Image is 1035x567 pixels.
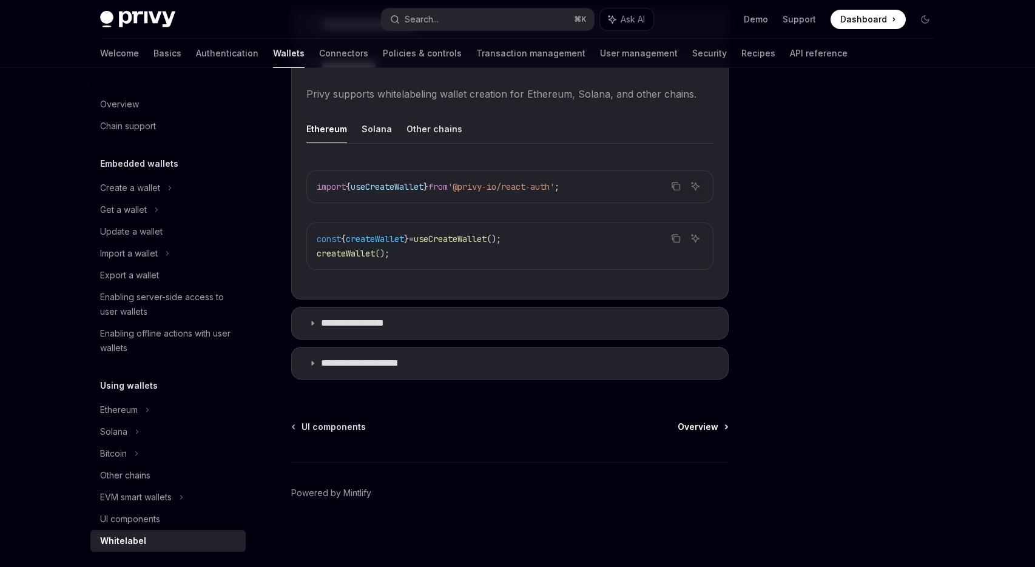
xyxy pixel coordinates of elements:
[100,203,147,217] div: Get a wallet
[317,181,346,192] span: import
[100,268,159,283] div: Export a wallet
[404,233,409,244] span: }
[351,181,423,192] span: useCreateWallet
[375,248,389,259] span: ();
[600,8,653,30] button: Ask AI
[678,421,718,433] span: Overview
[100,246,158,261] div: Import a wallet
[90,508,246,530] a: UI components
[668,178,684,194] button: Copy the contents from the code block
[423,181,428,192] span: }
[196,39,258,68] a: Authentication
[100,468,150,483] div: Other chains
[100,490,172,505] div: EVM smart wallets
[100,224,163,239] div: Update a wallet
[600,39,678,68] a: User management
[306,115,347,143] button: Ethereum
[100,97,139,112] div: Overview
[741,39,775,68] a: Recipes
[692,39,727,68] a: Security
[915,10,935,29] button: Toggle dark mode
[100,39,139,68] a: Welcome
[831,10,906,29] a: Dashboard
[100,181,160,195] div: Create a wallet
[100,512,160,526] div: UI components
[409,233,414,244] span: =
[574,15,587,24] span: ⌘ K
[100,156,178,171] h5: Embedded wallets
[840,13,887,25] span: Dashboard
[448,181,555,192] span: '@privy-io/react-auth'
[90,530,246,552] a: Whitelabel
[555,181,559,192] span: ;
[302,421,366,433] span: UI components
[90,323,246,359] a: Enabling offline actions with user wallets
[783,13,816,25] a: Support
[621,13,645,25] span: Ask AI
[291,49,729,300] details: **** **** *****Privy supports whitelabeling wallet creation for Ethereum, Solana, and other chain...
[100,424,127,439] div: Solana
[100,534,146,548] div: Whitelabel
[90,264,246,286] a: Export a wallet
[100,403,138,417] div: Ethereum
[90,286,246,323] a: Enabling server-side access to user wallets
[317,248,375,259] span: createWallet
[383,39,462,68] a: Policies & controls
[790,39,848,68] a: API reference
[153,39,181,68] a: Basics
[678,421,727,433] a: Overview
[744,13,768,25] a: Demo
[346,233,404,244] span: createWallet
[346,181,351,192] span: {
[100,326,238,355] div: Enabling offline actions with user wallets
[687,178,703,194] button: Ask AI
[414,233,487,244] span: useCreateWallet
[100,11,175,28] img: dark logo
[90,93,246,115] a: Overview
[341,233,346,244] span: {
[668,230,684,246] button: Copy the contents from the code block
[100,378,158,393] h5: Using wallets
[687,230,703,246] button: Ask AI
[100,446,127,461] div: Bitcoin
[90,221,246,243] a: Update a wallet
[476,39,585,68] a: Transaction management
[100,119,156,133] div: Chain support
[317,233,341,244] span: const
[362,115,392,143] button: Solana
[405,12,439,27] div: Search...
[100,290,238,319] div: Enabling server-side access to user wallets
[487,233,501,244] span: ();
[273,39,305,68] a: Wallets
[406,115,462,143] button: Other chains
[382,8,594,30] button: Search...⌘K
[90,115,246,137] a: Chain support
[306,86,713,102] span: Privy supports whitelabeling wallet creation for Ethereum, Solana, and other chains.
[319,39,368,68] a: Connectors
[292,421,366,433] a: UI components
[291,487,371,499] a: Powered by Mintlify
[428,181,448,192] span: from
[90,465,246,486] a: Other chains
